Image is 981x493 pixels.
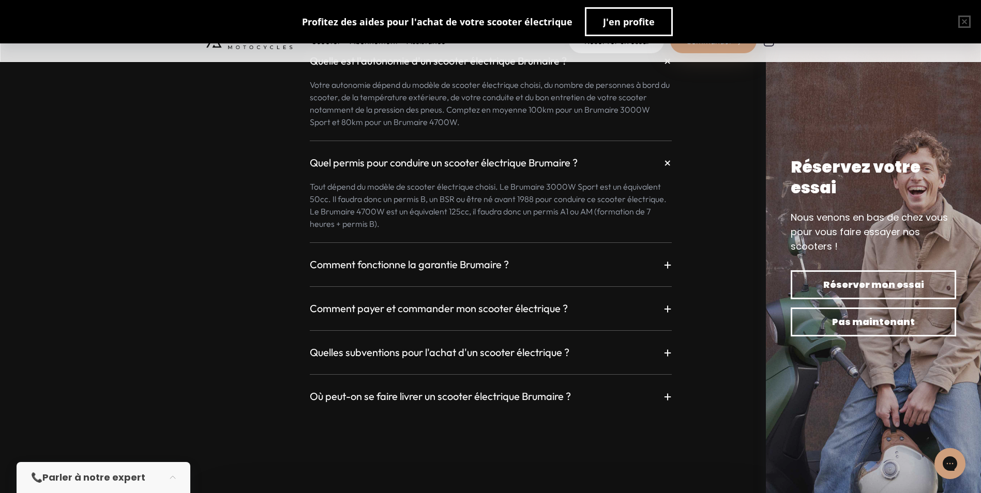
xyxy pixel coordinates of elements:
p: + [658,153,677,172]
h3: Quelles subventions pour l'achat d'un scooter électrique ? [310,345,569,360]
p: Tout dépend du modèle de scooter électrique choisi. Le Brumaire 3000W Sport est un équivalent 50c... [310,180,672,230]
h3: Où peut-on se faire livrer un scooter électrique Brumaire ? [310,389,571,404]
p: + [663,343,672,362]
p: Votre autonomie dépend du modèle de scooter électrique choisi, du nombre de personnes à bord du s... [310,79,672,128]
p: + [663,255,672,274]
h3: Comment fonctionne la garantie Brumaire ? [310,257,509,272]
h3: Comment payer et commander mon scooter électrique ? [310,301,568,316]
h3: Quel permis pour conduire un scooter électrique Brumaire ? [310,156,578,170]
p: + [663,387,672,406]
p: + [663,299,672,318]
iframe: Gorgias live chat messenger [929,444,971,483]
